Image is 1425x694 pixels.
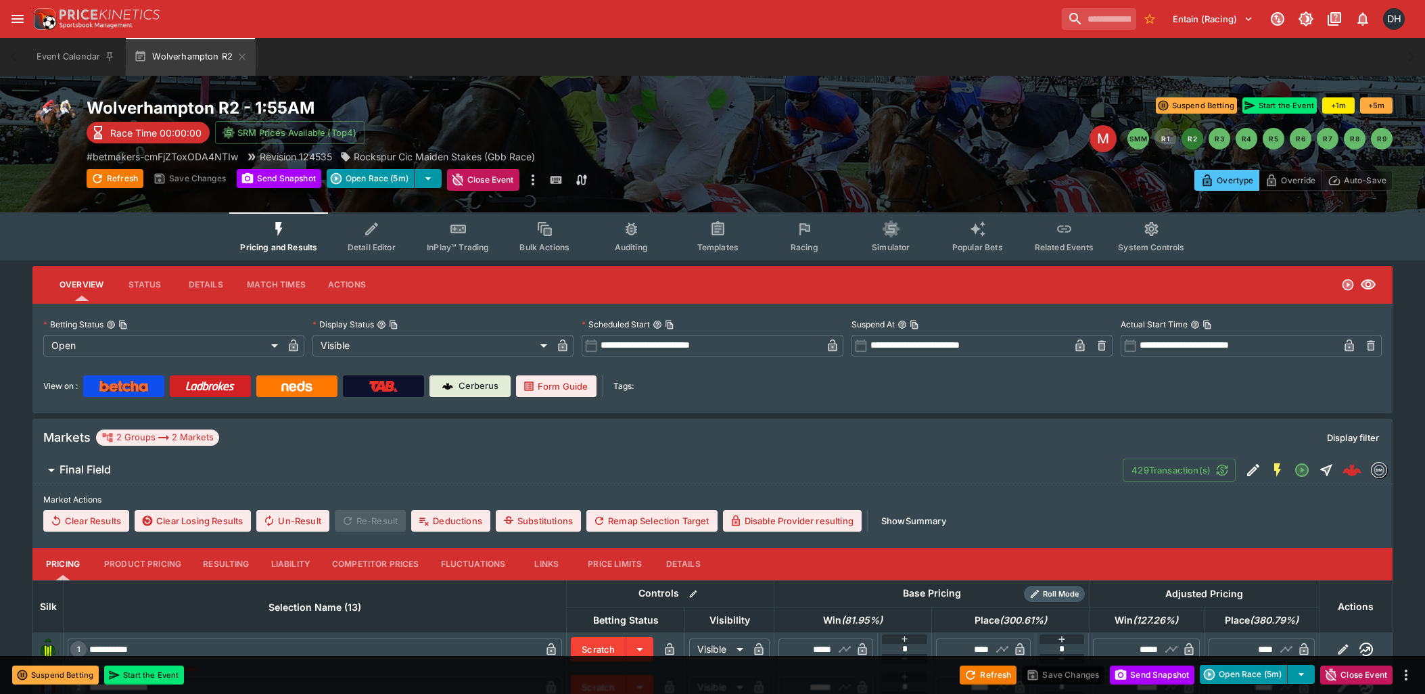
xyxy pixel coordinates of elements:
button: Fluctuations [430,548,517,580]
button: Clear Results [43,510,129,532]
em: ( 380.79 %) [1250,612,1299,628]
div: David Howard [1383,8,1405,30]
button: Send Snapshot [1110,666,1194,685]
div: Event type filters [229,212,1195,260]
span: Selection Name (13) [254,599,376,616]
button: SRM Prices Available (Top4) [215,121,365,144]
div: split button [327,169,442,188]
button: Open [1290,458,1314,482]
span: Win(127.26%) [1100,612,1193,628]
p: Copy To Clipboard [87,149,238,164]
div: Base Pricing [897,585,966,602]
p: Scheduled Start [582,319,650,330]
button: Overview [49,269,114,301]
div: Visible [689,639,748,660]
h6: Final Field [60,463,111,477]
img: Neds [281,381,312,392]
em: ( 81.95 %) [841,612,883,628]
button: Suspend Betting [12,666,99,685]
button: more [1398,667,1414,683]
em: ( 127.26 %) [1133,612,1178,628]
button: Disable Provider resulting [723,510,862,532]
button: +1m [1322,97,1355,114]
button: R7 [1317,128,1338,149]
span: Related Events [1035,242,1094,252]
button: Suspend AtCopy To Clipboard [897,320,907,329]
span: Templates [697,242,739,252]
button: Display filter [1319,427,1387,448]
div: Show/hide Price Roll mode configuration. [1024,586,1085,602]
button: Status [114,269,175,301]
p: Overtype [1217,173,1253,187]
button: R8 [1344,128,1365,149]
a: Cerberus [429,375,511,397]
button: Un-Result [256,510,329,532]
button: Event Calendar [28,38,123,76]
img: betmakers [1372,463,1386,478]
img: Ladbrokes [185,381,235,392]
button: Substitutions [496,510,581,532]
button: Documentation [1322,7,1347,31]
th: Actions [1319,580,1392,632]
button: Start the Event [1242,97,1317,114]
button: Close Event [1320,666,1393,685]
p: Suspend At [851,319,895,330]
button: Scratch [571,637,626,662]
button: Price Limits [577,548,653,580]
button: Display StatusCopy To Clipboard [377,320,386,329]
button: Connected to PK [1265,7,1290,31]
button: Deductions [411,510,490,532]
img: Sportsbook Management [60,22,133,28]
button: Wolverhampton R2 [126,38,256,76]
button: Betting StatusCopy To Clipboard [106,320,116,329]
th: Controls [567,580,774,607]
span: Re-Result [335,510,406,532]
span: Auditing [615,242,648,252]
a: Form Guide [516,375,597,397]
button: Details [653,548,714,580]
svg: Open [1294,462,1310,478]
button: Liability [260,548,321,580]
svg: Visible [1360,277,1376,293]
span: InPlay™ Trading [427,242,489,252]
button: R9 [1371,128,1393,149]
button: open drawer [5,7,30,31]
div: Visible [312,335,552,356]
button: R6 [1290,128,1311,149]
span: Detail Editor [348,242,396,252]
img: runner 1 [37,639,59,660]
img: horse_racing.png [32,97,76,141]
button: Close Event [447,169,519,191]
button: Notifications [1351,7,1375,31]
button: Remap Selection Target [586,510,718,532]
button: Edit Detail [1241,458,1265,482]
a: 4692c3cb-fd3d-43df-8079-02d630120de6 [1338,457,1365,484]
span: Win(81.95%) [808,612,897,628]
h5: Markets [43,430,91,445]
span: Roll Mode [1037,588,1085,600]
button: Resulting [192,548,260,580]
button: Match Times [236,269,317,301]
button: Select Tenant [1165,8,1261,30]
button: Clear Losing Results [135,510,251,532]
button: R2 [1182,128,1203,149]
span: Place(300.61%) [960,612,1062,628]
p: Display Status [312,319,374,330]
button: Product Pricing [93,548,192,580]
button: Bulk edit [684,585,702,603]
button: Links [516,548,577,580]
span: Simulator [872,242,910,252]
button: R4 [1236,128,1257,149]
nav: pagination navigation [1127,128,1393,149]
span: Popular Bets [952,242,1003,252]
button: R3 [1209,128,1230,149]
button: R1 [1154,128,1176,149]
button: 429Transaction(s) [1123,459,1236,482]
div: 4692c3cb-fd3d-43df-8079-02d630120de6 [1342,461,1361,480]
button: Start the Event [104,666,184,685]
button: Details [175,269,236,301]
label: View on : [43,375,78,397]
p: Auto-Save [1344,173,1386,187]
img: TabNZ [369,381,398,392]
